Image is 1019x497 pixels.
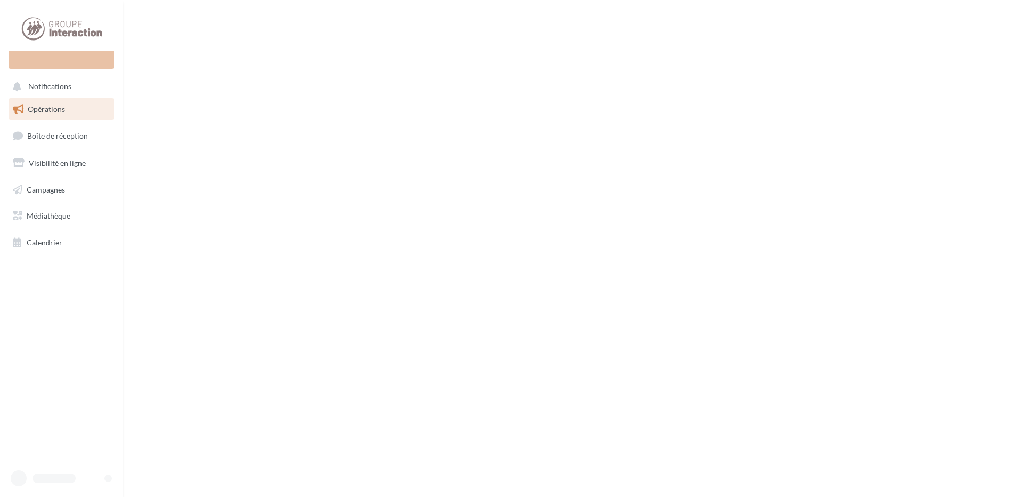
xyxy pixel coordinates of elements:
[6,179,116,201] a: Campagnes
[6,98,116,121] a: Opérations
[6,231,116,254] a: Calendrier
[27,211,70,220] span: Médiathèque
[6,152,116,174] a: Visibilité en ligne
[6,124,116,147] a: Boîte de réception
[27,185,65,194] span: Campagnes
[27,238,62,247] span: Calendrier
[28,105,65,114] span: Opérations
[28,82,71,91] span: Notifications
[27,131,88,140] span: Boîte de réception
[6,205,116,227] a: Médiathèque
[9,51,114,69] div: Nouvelle campagne
[29,158,86,167] span: Visibilité en ligne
